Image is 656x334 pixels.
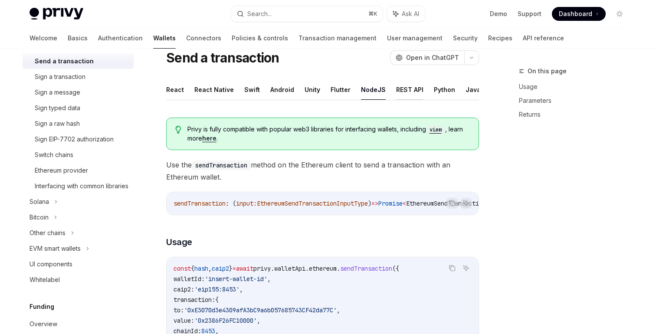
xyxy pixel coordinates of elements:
[35,103,80,113] div: Sign typed data
[212,265,229,272] span: caip2
[552,7,606,21] a: Dashboard
[528,66,567,76] span: On this page
[460,262,472,274] button: Ask AI
[426,125,445,133] a: viem
[434,79,455,100] button: Python
[466,79,481,100] button: Java
[30,196,49,207] div: Solana
[23,100,134,116] a: Sign typed data
[35,87,80,98] div: Sign a message
[30,243,81,254] div: EVM smart wallets
[232,28,288,49] a: Policies & controls
[392,265,399,272] span: ({
[30,275,60,285] div: Whitelabel
[187,125,470,143] span: Privy is fully compatible with popular web3 libraries for interfacing wallets, including , learn ...
[30,319,57,329] div: Overview
[309,265,337,272] span: ethereum
[153,28,176,49] a: Wallets
[23,316,134,332] a: Overview
[174,317,194,324] span: value:
[174,200,226,207] span: sendTransaction
[174,265,191,272] span: const
[519,80,633,94] a: Usage
[244,79,260,100] button: Swift
[257,200,368,207] span: EthereumSendTransactionInputType
[35,181,128,191] div: Interfacing with common libraries
[23,69,134,85] a: Sign a transaction
[23,178,134,194] a: Interfacing with common libraries
[208,265,212,272] span: ,
[194,285,239,293] span: 'eip155:8453'
[305,79,320,100] button: Unity
[390,50,464,65] button: Open in ChatGPT
[174,275,205,283] span: walletId:
[253,200,257,207] span: :
[387,28,443,49] a: User management
[406,200,528,207] span: EthereumSendTransactionResponseType
[446,197,458,209] button: Copy the contents from the code block
[215,296,219,304] span: {
[518,10,541,18] a: Support
[267,275,271,283] span: ,
[192,160,251,170] code: sendTransaction
[205,275,267,283] span: 'insert-wallet-id'
[239,285,243,293] span: ,
[253,265,271,272] span: privy
[30,28,57,49] a: Welcome
[490,10,507,18] a: Demo
[236,265,253,272] span: await
[30,301,54,312] h5: Funding
[166,79,184,100] button: React
[371,200,378,207] span: =>
[270,79,294,100] button: Android
[30,259,72,269] div: UI components
[194,265,208,272] span: hash
[488,28,512,49] a: Recipes
[68,28,88,49] a: Basics
[194,317,257,324] span: '0x2386F26FC10000'
[35,72,85,82] div: Sign a transaction
[368,10,377,17] span: ⌘ K
[236,200,253,207] span: input
[231,6,383,22] button: Search...⌘K
[226,200,236,207] span: : (
[98,28,143,49] a: Authentication
[166,50,279,65] h1: Send a transaction
[174,285,194,293] span: caip2:
[406,53,459,62] span: Open in ChatGPT
[184,306,337,314] span: '0xE3070d3e4309afA3bC9a6b057685743CF42da77C'
[305,265,309,272] span: .
[247,9,272,19] div: Search...
[387,6,425,22] button: Ask AI
[23,147,134,163] a: Switch chains
[331,79,351,100] button: Flutter
[233,265,236,272] span: =
[519,108,633,121] a: Returns
[23,131,134,147] a: Sign EIP-7702 authorization
[368,200,371,207] span: )
[396,79,423,100] button: REST API
[460,197,472,209] button: Ask AI
[274,265,305,272] span: walletApi
[174,306,184,314] span: to:
[340,265,392,272] span: sendTransaction
[30,8,83,20] img: light logo
[30,228,66,238] div: Other chains
[402,10,419,18] span: Ask AI
[426,125,445,134] code: viem
[453,28,478,49] a: Security
[519,94,633,108] a: Parameters
[35,150,73,160] div: Switch chains
[174,296,215,304] span: transaction:
[613,7,626,21] button: Toggle dark mode
[337,306,340,314] span: ,
[23,256,134,272] a: UI components
[194,79,234,100] button: React Native
[35,134,114,144] div: Sign EIP-7702 authorization
[175,126,181,134] svg: Tip
[166,159,479,183] span: Use the method on the Ethereum client to send a transaction with an Ethereum wallet.
[191,265,194,272] span: {
[257,317,260,324] span: ,
[229,265,233,272] span: }
[403,200,406,207] span: <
